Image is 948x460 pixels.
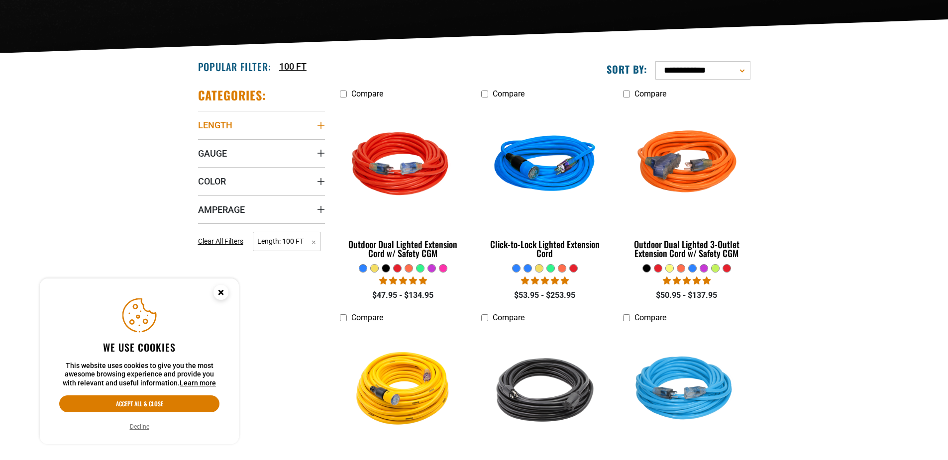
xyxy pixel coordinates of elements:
a: Learn more [180,379,216,387]
img: Red [340,108,466,223]
summary: Gauge [198,139,325,167]
span: 4.80 stars [663,276,711,285]
label: Sort by: [607,63,647,76]
p: This website uses cookies to give you the most awesome browsing experience and provide you with r... [59,362,219,388]
summary: Length [198,111,325,139]
span: Gauge [198,148,227,159]
h2: Popular Filter: [198,60,271,73]
div: Outdoor Dual Lighted 3-Outlet Extension Cord w/ Safety CGM [623,240,750,258]
span: Compare [493,89,525,98]
div: $50.95 - $137.95 [623,289,750,301]
a: Length: 100 FT [253,236,321,246]
img: black [482,332,608,447]
span: Length: 100 FT [253,232,321,251]
h2: We use cookies [59,341,219,354]
span: Color [198,176,226,187]
button: Accept all & close [59,395,219,412]
img: Light Blue [624,332,749,447]
span: Length [198,119,232,131]
h2: Categories: [198,88,267,103]
span: Clear All Filters [198,237,243,245]
a: blue Click-to-Lock Lighted Extension Cord [481,103,608,264]
a: 100 FT [279,60,307,73]
span: 4.87 stars [521,276,569,285]
span: Compare [493,313,525,322]
span: Compare [351,313,383,322]
a: Clear All Filters [198,236,247,247]
button: Decline [127,422,152,432]
span: 4.81 stars [379,276,427,285]
a: Red Outdoor Dual Lighted Extension Cord w/ Safety CGM [340,103,467,264]
div: $53.95 - $253.95 [481,289,608,301]
img: blue [482,108,608,223]
span: Compare [634,313,666,322]
summary: Amperage [198,195,325,223]
span: Compare [351,89,383,98]
span: Amperage [198,204,245,215]
a: orange Outdoor Dual Lighted 3-Outlet Extension Cord w/ Safety CGM [623,103,750,264]
aside: Cookie Consent [40,278,239,445]
summary: Color [198,167,325,195]
div: Outdoor Dual Lighted Extension Cord w/ Safety CGM [340,240,467,258]
div: $47.95 - $134.95 [340,289,467,301]
span: Compare [634,89,666,98]
div: Click-to-Lock Lighted Extension Cord [481,240,608,258]
img: orange [624,108,749,223]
